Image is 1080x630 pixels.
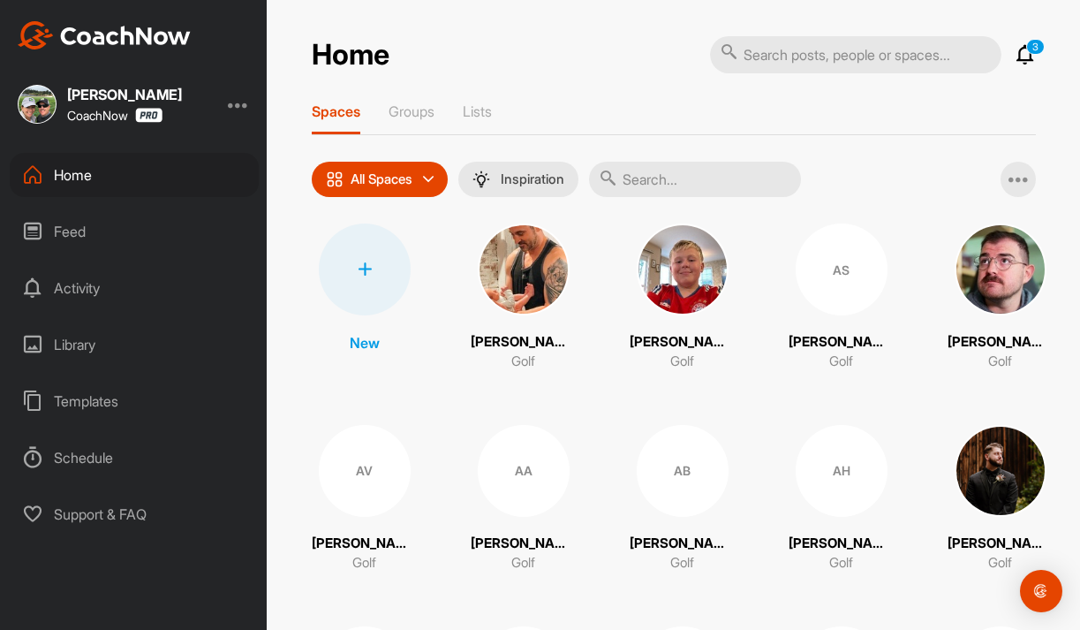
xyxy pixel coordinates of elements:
p: Golf [511,553,535,573]
a: AB[PERSON_NAME]Golf [630,425,736,573]
p: Lists [463,102,492,120]
div: [PERSON_NAME] [67,87,182,102]
div: AA [478,425,570,517]
img: square_21243e196d9948bf4291e22b6ac591b7.jpg [18,85,57,124]
div: Library [10,323,259,367]
p: Golf [670,553,694,573]
a: AS[PERSON_NAME]Golf [789,224,895,372]
input: Search posts, people or spaces... [710,36,1001,73]
input: Search... [589,162,801,197]
div: AS [796,224,887,315]
a: AH[PERSON_NAME]Golf [789,425,895,573]
img: CoachNow [18,21,191,49]
p: Golf [352,553,376,573]
p: [PERSON_NAME] [789,534,895,554]
p: Groups [389,102,434,120]
div: Templates [10,379,259,423]
img: CoachNow Pro [135,108,162,123]
p: Golf [511,352,535,372]
div: Schedule [10,436,259,480]
div: Support & FAQ [10,492,259,536]
a: [PERSON_NAME]Golf [471,224,577,372]
h2: Home [312,38,389,72]
p: [PERSON_NAME] [630,534,736,554]
img: menuIcon [472,171,490,188]
div: Open Intercom Messenger [1020,570,1062,612]
p: Spaces [312,102,360,120]
p: Golf [988,352,1012,372]
img: square_11feb95cdc4ad94e5212cf12d444080b.jpg [955,224,1046,315]
div: AH [796,425,887,517]
div: AV [319,425,411,517]
p: All Spaces [351,172,412,186]
p: 3 [1026,39,1045,55]
a: AA[PERSON_NAME]Golf [471,425,577,573]
p: [PERSON_NAME] [471,534,577,554]
div: Feed [10,209,259,254]
a: [PERSON_NAME]Golf [948,425,1054,573]
div: Activity [10,266,259,310]
p: [PERSON_NAME] [948,534,1054,554]
p: [PERSON_NAME] [312,534,418,554]
a: [PERSON_NAME]Golf [630,224,736,372]
p: [PERSON_NAME] [471,332,577,353]
img: icon [326,171,344,188]
p: [PERSON_NAME] [630,332,736,353]
a: [PERSON_NAME]Golf [948,224,1054,372]
p: New [350,332,380,353]
img: square_9720a86a686d30a862e1ab25f70e3d42.jpg [637,224,729,315]
p: Golf [829,352,853,372]
div: Home [10,153,259,197]
div: AB [637,425,729,517]
p: Golf [988,553,1012,573]
p: [PERSON_NAME] [789,332,895,353]
div: CoachNow [67,108,162,123]
img: square_a54d53f4a4ef2069efe59b6d4fdd53d6.jpg [478,224,570,315]
a: AV[PERSON_NAME]Golf [312,425,418,573]
p: Golf [670,352,694,372]
p: Golf [829,553,853,573]
p: [PERSON_NAME] [948,332,1054,353]
img: square_bd613b634ac569b97bbedb70a097d150.jpg [955,425,1046,517]
p: Inspiration [501,172,564,186]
